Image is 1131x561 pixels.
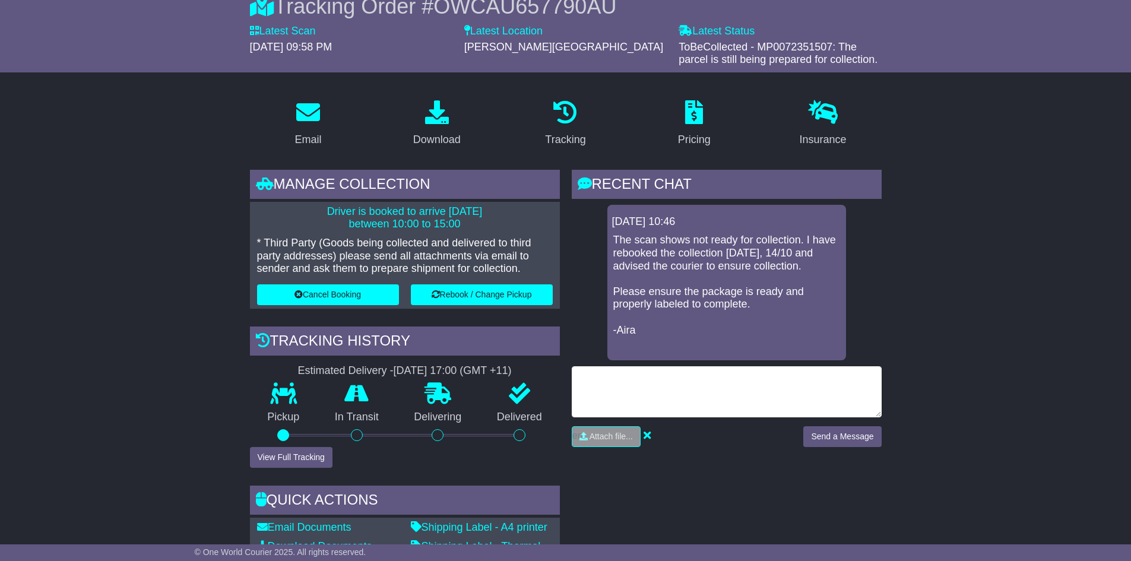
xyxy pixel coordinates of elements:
[250,41,332,53] span: [DATE] 09:58 PM
[250,327,560,359] div: Tracking history
[803,426,881,447] button: Send a Message
[545,132,585,148] div: Tracking
[257,237,553,275] p: * Third Party (Goods being collected and delivered to third party addresses) please send all atta...
[257,540,372,552] a: Download Documents
[257,284,399,305] button: Cancel Booking
[679,41,877,66] span: ToBeCollected - MP0072351507: The parcel is still being prepared for collection.
[250,486,560,518] div: Quick Actions
[479,411,560,424] p: Delivered
[411,521,547,533] a: Shipping Label - A4 printer
[612,215,841,229] div: [DATE] 10:46
[670,96,718,152] a: Pricing
[411,284,553,305] button: Rebook / Change Pickup
[405,96,468,152] a: Download
[317,411,397,424] p: In Transit
[800,132,847,148] div: Insurance
[287,96,329,152] a: Email
[394,365,512,378] div: [DATE] 17:00 (GMT +11)
[294,132,321,148] div: Email
[537,96,593,152] a: Tracking
[250,170,560,202] div: Manage collection
[250,411,318,424] p: Pickup
[250,25,316,38] label: Latest Scan
[397,411,480,424] p: Delivering
[679,25,755,38] label: Latest Status
[678,132,711,148] div: Pricing
[464,25,543,38] label: Latest Location
[613,234,840,349] p: The scan shows not ready for collection. I have rebooked the collection [DATE], 14/10 and advised...
[413,132,461,148] div: Download
[250,447,332,468] button: View Full Tracking
[464,41,663,53] span: [PERSON_NAME][GEOGRAPHIC_DATA]
[572,170,882,202] div: RECENT CHAT
[250,365,560,378] div: Estimated Delivery -
[257,521,351,533] a: Email Documents
[792,96,854,152] a: Insurance
[257,205,553,231] p: Driver is booked to arrive [DATE] between 10:00 to 15:00
[195,547,366,557] span: © One World Courier 2025. All rights reserved.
